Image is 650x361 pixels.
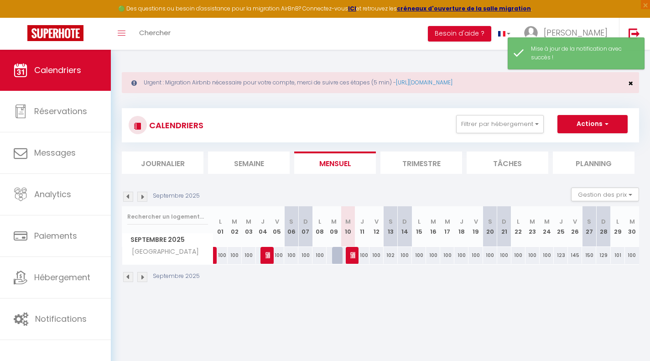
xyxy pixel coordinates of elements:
[426,206,440,247] th: 16
[454,247,468,264] div: 100
[34,272,90,283] span: Hébergement
[568,247,582,264] div: 145
[270,206,284,247] th: 05
[303,217,308,226] abbr: D
[467,152,548,174] li: Tâches
[246,217,251,226] abbr: M
[284,206,298,247] th: 06
[553,152,634,174] li: Planning
[460,217,463,226] abbr: J
[511,247,525,264] div: 100
[483,247,497,264] div: 100
[530,217,535,226] abbr: M
[511,206,525,247] th: 22
[517,217,520,226] abbr: L
[483,206,497,247] th: 20
[524,26,538,40] img: ...
[208,152,290,174] li: Semaine
[554,206,568,247] th: 25
[397,5,531,12] a: créneaux d'ouverture de la salle migration
[298,247,312,264] div: 100
[497,247,511,264] div: 100
[34,188,71,200] span: Analytics
[568,206,582,247] th: 26
[153,192,200,200] p: Septembre 2025
[327,206,341,247] th: 09
[468,206,483,247] th: 19
[540,247,554,264] div: 100
[454,206,468,247] th: 18
[213,206,228,247] th: 01
[34,147,76,158] span: Messages
[402,217,407,226] abbr: D
[544,27,608,38] span: [PERSON_NAME]
[431,217,436,226] abbr: M
[213,247,228,264] div: 100
[573,217,577,226] abbr: V
[219,217,222,226] abbr: L
[389,217,393,226] abbr: S
[426,247,440,264] div: 100
[122,233,213,246] span: Septembre 2025
[318,217,321,226] abbr: L
[298,206,312,247] th: 07
[628,78,633,89] span: ×
[122,72,639,93] div: Urgent : Migration Airbnb nécessaire pour votre compte, merci de suivre ces étapes (5 min) -
[440,206,454,247] th: 17
[398,247,412,264] div: 100
[525,247,540,264] div: 100
[242,247,256,264] div: 100
[345,217,351,226] abbr: M
[596,206,610,247] th: 28
[360,217,364,226] abbr: J
[582,206,596,247] th: 27
[34,64,81,76] span: Calendriers
[228,247,242,264] div: 100
[312,206,327,247] th: 08
[228,206,242,247] th: 02
[341,206,355,247] th: 10
[294,152,376,174] li: Mensuel
[428,26,491,42] button: Besoin d'aide ?
[312,247,327,264] div: 100
[275,217,279,226] abbr: V
[587,217,591,226] abbr: S
[122,152,203,174] li: Journalier
[502,217,506,226] abbr: D
[380,152,462,174] li: Trimestre
[265,246,270,264] span: RESA PROPRIETAIRE
[557,115,628,133] button: Actions
[127,209,208,225] input: Rechercher un logement...
[571,188,639,201] button: Gestion des prix
[139,28,171,37] span: Chercher
[412,206,426,247] th: 15
[544,217,550,226] abbr: M
[331,217,337,226] abbr: M
[132,18,177,50] a: Chercher
[629,217,635,226] abbr: M
[384,247,398,264] div: 102
[369,206,384,247] th: 12
[582,247,596,264] div: 150
[625,247,639,264] div: 100
[488,217,492,226] abbr: S
[525,206,540,247] th: 23
[34,230,77,241] span: Paiements
[270,247,284,264] div: 100
[34,105,87,117] span: Réservations
[242,206,256,247] th: 03
[531,45,635,62] div: Mise à jour de la notification avec succès !
[147,115,203,136] h3: CALENDRIERS
[396,78,452,86] a: [URL][DOMAIN_NAME]
[369,247,384,264] div: 100
[384,206,398,247] th: 13
[289,217,293,226] abbr: S
[284,247,298,264] div: 100
[418,217,421,226] abbr: L
[611,206,625,247] th: 29
[625,206,639,247] th: 30
[35,313,87,324] span: Notifications
[348,5,356,12] a: ICI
